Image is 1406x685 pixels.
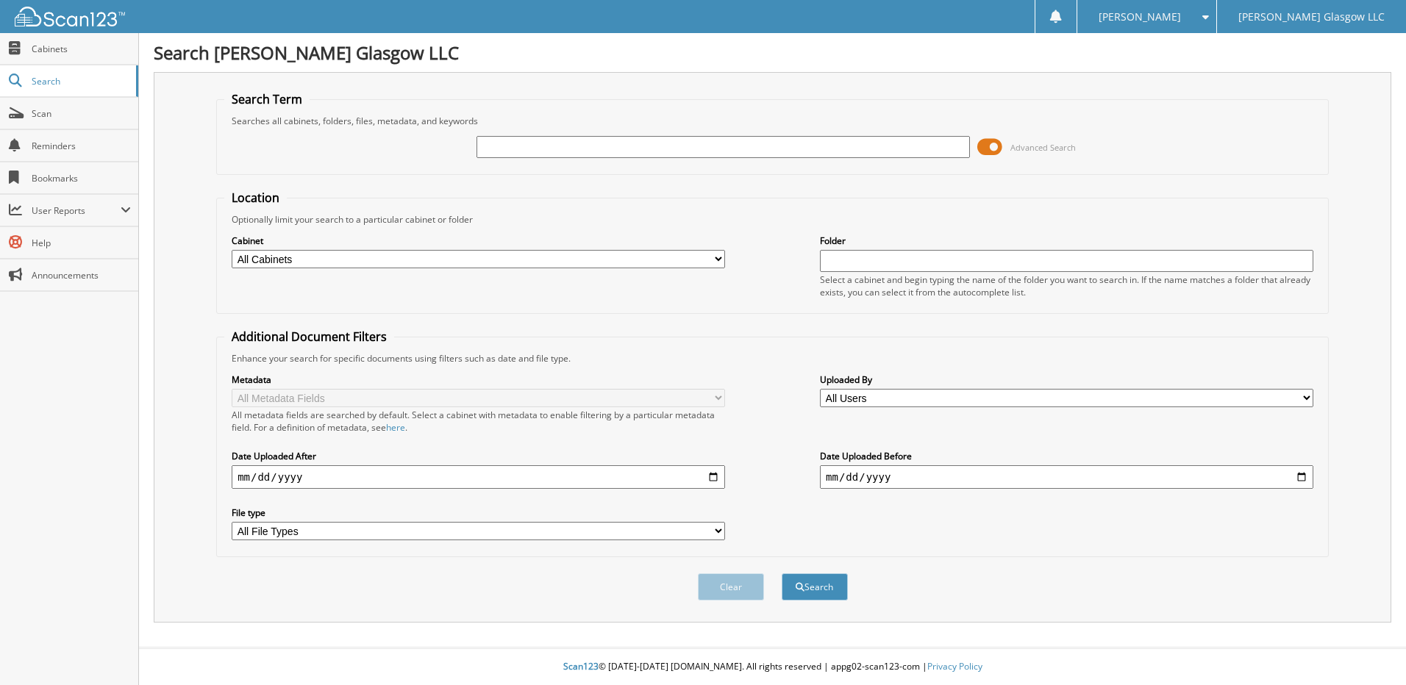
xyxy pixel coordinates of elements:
[32,107,131,120] span: Scan
[32,204,121,217] span: User Reports
[224,190,287,206] legend: Location
[232,409,725,434] div: All metadata fields are searched by default. Select a cabinet with metadata to enable filtering b...
[232,465,725,489] input: start
[139,649,1406,685] div: © [DATE]-[DATE] [DOMAIN_NAME]. All rights reserved | appg02-scan123-com |
[698,573,764,600] button: Clear
[224,115,1321,127] div: Searches all cabinets, folders, files, metadata, and keywords
[224,352,1321,365] div: Enhance your search for specific documents using filters such as date and file type.
[32,75,129,87] span: Search
[32,237,131,249] span: Help
[820,373,1313,386] label: Uploaded By
[32,140,131,152] span: Reminders
[820,234,1313,247] label: Folder
[1332,614,1406,685] iframe: Chat Widget
[224,91,310,107] legend: Search Term
[232,450,725,462] label: Date Uploaded After
[782,573,848,600] button: Search
[1010,142,1076,153] span: Advanced Search
[386,421,405,434] a: here
[232,234,725,247] label: Cabinet
[224,329,394,345] legend: Additional Document Filters
[820,273,1313,298] div: Select a cabinet and begin typing the name of the folder you want to search in. If the name match...
[32,269,131,281] span: Announcements
[154,40,1391,65] h1: Search [PERSON_NAME] Glasgow LLC
[15,7,125,26] img: scan123-logo-white.svg
[927,660,982,673] a: Privacy Policy
[1099,12,1181,21] span: [PERSON_NAME]
[224,213,1321,226] div: Optionally limit your search to a particular cabinet or folder
[563,660,599,673] span: Scan123
[32,43,131,55] span: Cabinets
[820,450,1313,462] label: Date Uploaded Before
[820,465,1313,489] input: end
[32,172,131,184] span: Bookmarks
[232,373,725,386] label: Metadata
[232,506,725,519] label: File type
[1238,12,1385,21] span: [PERSON_NAME] Glasgow LLC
